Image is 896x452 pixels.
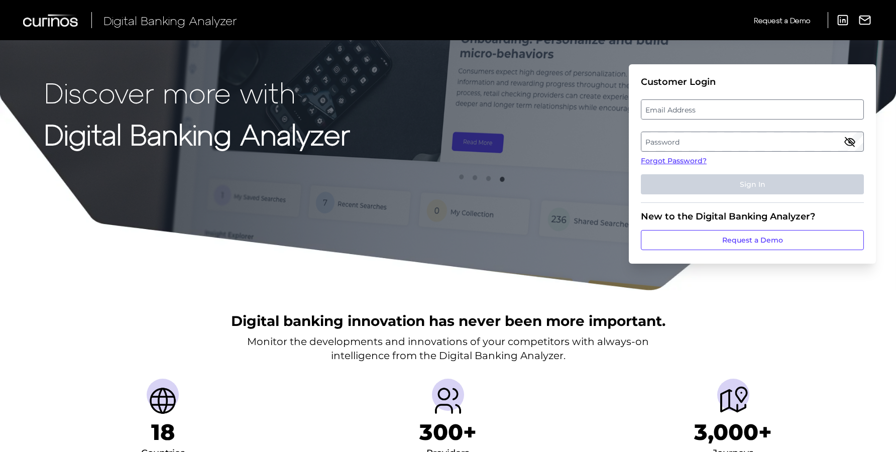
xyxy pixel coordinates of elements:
h1: 300+ [419,419,477,445]
h1: 18 [151,419,175,445]
h1: 3,000+ [694,419,772,445]
label: Email Address [641,100,863,119]
a: Request a Demo [641,230,864,250]
p: Discover more with [44,76,350,108]
img: Countries [147,385,179,417]
img: Providers [432,385,464,417]
div: Customer Login [641,76,864,87]
img: Journeys [717,385,749,417]
strong: Digital Banking Analyzer [44,117,350,151]
div: New to the Digital Banking Analyzer? [641,211,864,222]
img: Curinos [23,14,79,27]
p: Monitor the developments and innovations of your competitors with always-on intelligence from the... [247,334,649,363]
span: Digital Banking Analyzer [103,13,237,28]
span: Request a Demo [754,16,810,25]
a: Request a Demo [754,12,810,29]
a: Forgot Password? [641,156,864,166]
h2: Digital banking innovation has never been more important. [231,311,665,330]
label: Password [641,133,863,151]
button: Sign In [641,174,864,194]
